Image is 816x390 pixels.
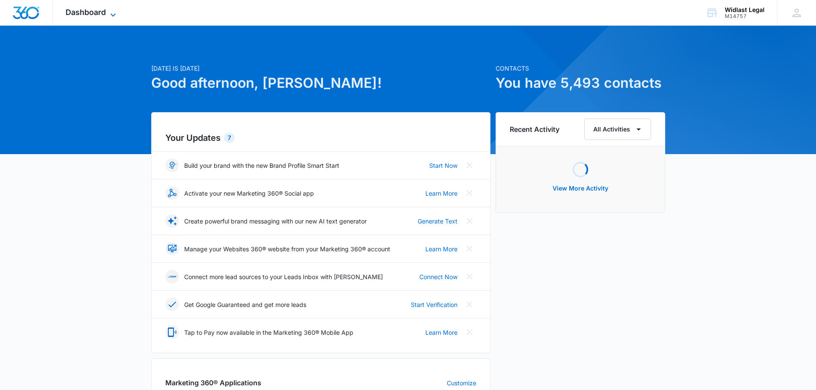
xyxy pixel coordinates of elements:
[184,328,353,337] p: Tap to Pay now available in the Marketing 360® Mobile App
[165,378,261,388] h2: Marketing 360® Applications
[425,244,457,253] a: Learn More
[429,161,457,170] a: Start Now
[184,244,390,253] p: Manage your Websites 360® website from your Marketing 360® account
[184,300,306,309] p: Get Google Guaranteed and get more leads
[725,13,765,19] div: account id
[463,270,476,283] button: Close
[496,64,665,73] p: Contacts
[463,214,476,228] button: Close
[584,119,651,140] button: All Activities
[510,124,559,134] h6: Recent Activity
[496,73,665,93] h1: You have 5,493 contacts
[463,325,476,339] button: Close
[224,133,235,143] div: 7
[725,6,765,13] div: account name
[165,131,476,144] h2: Your Updates
[418,217,457,226] a: Generate Text
[425,328,457,337] a: Learn More
[425,189,457,198] a: Learn More
[184,161,339,170] p: Build your brand with the new Brand Profile Smart Start
[463,186,476,200] button: Close
[184,189,314,198] p: Activate your new Marketing 360® Social app
[184,272,383,281] p: Connect more lead sources to your Leads Inbox with [PERSON_NAME]
[463,298,476,311] button: Close
[184,217,367,226] p: Create powerful brand messaging with our new AI text generator
[544,178,617,199] button: View More Activity
[411,300,457,309] a: Start Verification
[447,378,476,387] a: Customize
[151,64,490,73] p: [DATE] is [DATE]
[419,272,457,281] a: Connect Now
[151,73,490,93] h1: Good afternoon, [PERSON_NAME]!
[463,242,476,256] button: Close
[66,8,106,17] span: Dashboard
[463,158,476,172] button: Close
